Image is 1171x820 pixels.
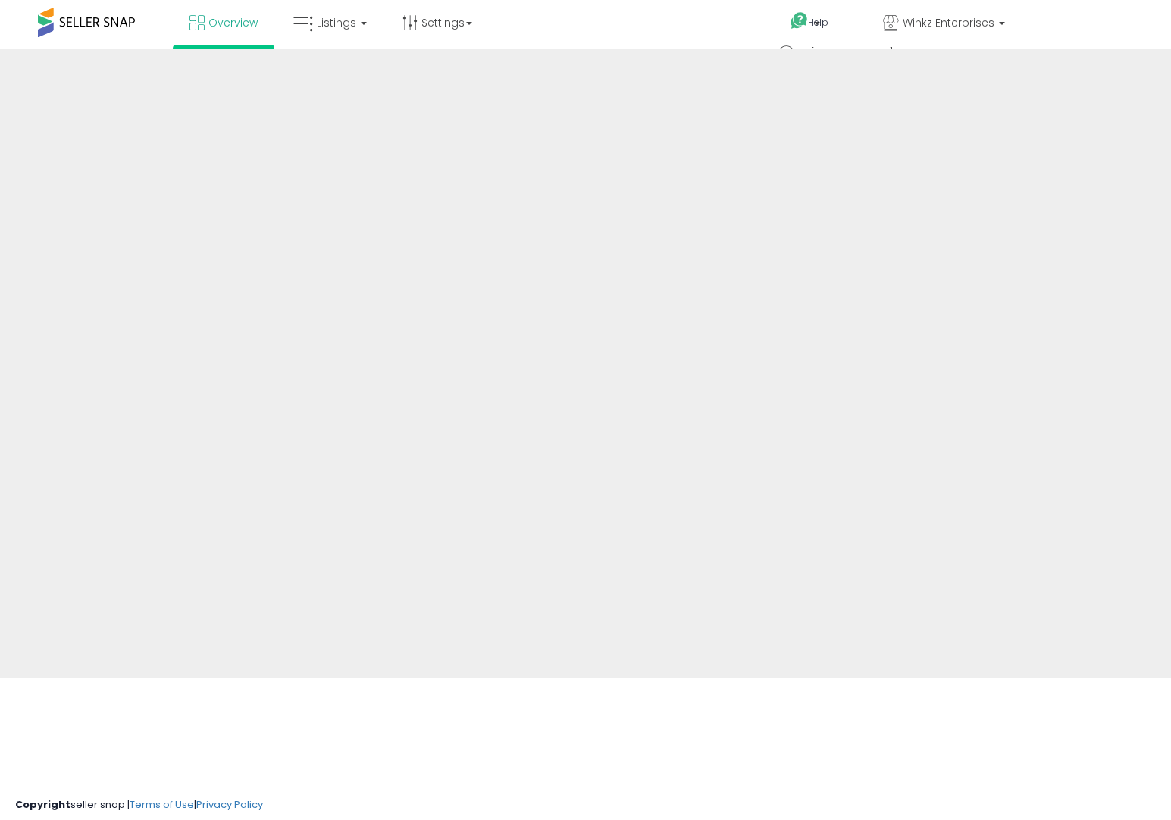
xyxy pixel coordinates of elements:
[778,45,904,76] a: Hi [PERSON_NAME]
[903,15,994,30] span: Winkz Enterprises
[317,15,356,30] span: Listings
[790,11,809,30] i: Get Help
[798,45,894,61] span: Hi [PERSON_NAME]
[808,16,828,29] span: Help
[208,15,258,30] span: Overview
